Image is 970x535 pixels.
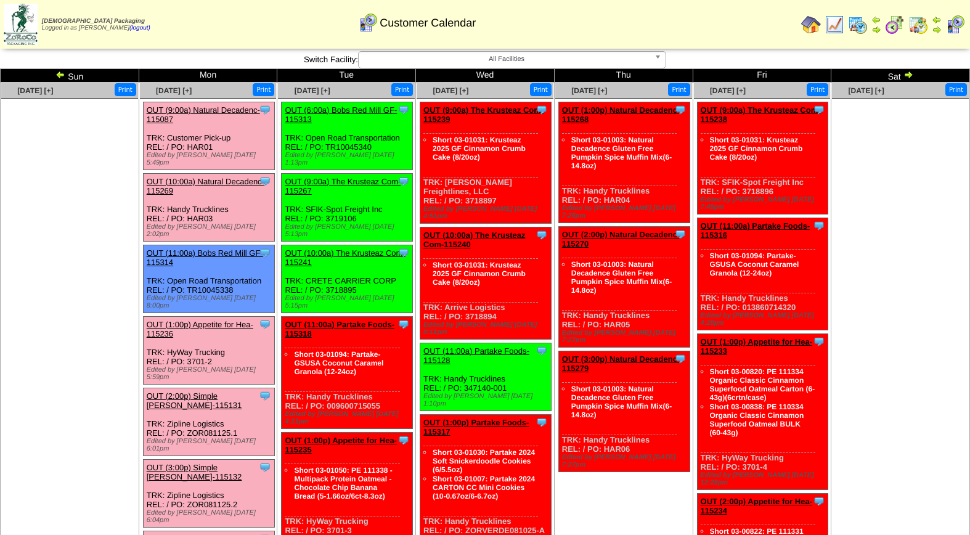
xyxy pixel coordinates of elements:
[420,343,552,411] div: TRK: Handy Trucklines REL: / PO: 347140-001
[253,83,274,96] button: Print
[558,227,690,348] div: TRK: Handy Trucklines REL: / PO: HAR05
[17,86,53,95] a: [DATE] [+]
[156,86,192,95] a: [DATE] [+]
[285,223,412,238] div: Edited by [PERSON_NAME] [DATE] 5:13pm
[433,86,468,95] a: [DATE] [+]
[701,196,828,211] div: Edited by [PERSON_NAME] [DATE] 7:49pm
[701,337,813,356] a: OUT (1:00p) Appetite for Hea-115233
[147,366,274,381] div: Edited by [PERSON_NAME] [DATE] 5:59pm
[562,354,680,373] a: OUT (3:00p) Natural Decadenc-115279
[294,466,392,500] a: Short 03-01050: PE 111338 - Multipack Protein Oatmeal - Chocolate Chip Banana Bread (5-1.66oz/6ct...
[530,83,552,96] button: Print
[710,86,746,95] a: [DATE] [+]
[710,402,804,437] a: Short 03-00838: PE 110334 Organic Classic Cinnamon Superfood Oatmeal BULK (60-43g)
[945,83,967,96] button: Print
[423,321,551,336] div: Edited by [PERSON_NAME] [DATE] 8:11pm
[397,434,410,446] img: Tooltip
[285,177,401,195] a: OUT (9:00a) The Krusteaz Com-115267
[536,416,548,428] img: Tooltip
[710,367,815,402] a: Short 03-00820: PE 111334 Organic Classic Cinnamon Superfood Oatmeal Carton (6-43g)(6crtn/case)
[147,177,264,195] a: OUT (10:00a) Natural Decadenc-115269
[562,205,690,219] div: Edited by [PERSON_NAME] [DATE] 7:26pm
[397,104,410,116] img: Tooltip
[420,102,552,224] div: TRK: [PERSON_NAME] Freightlines, LLC REL: / PO: 3718897
[147,509,274,524] div: Edited by [PERSON_NAME] [DATE] 6:04pm
[674,104,687,116] img: Tooltip
[358,13,378,33] img: calendarcustomer.gif
[710,136,803,161] a: Short 03-01031: Krusteaz 2025 GF Cinnamon Crumb Cake (8/20oz)
[536,345,548,357] img: Tooltip
[903,70,913,80] img: arrowright.gif
[147,223,274,238] div: Edited by [PERSON_NAME] [DATE] 2:02pm
[143,460,274,528] div: TRK: Zipline Logistics REL: / PO: ZOR081125.2
[282,102,413,170] div: TRK: Open Road Transportation REL: / PO: TR10045340
[397,318,410,330] img: Tooltip
[391,83,413,96] button: Print
[295,86,330,95] a: [DATE] [+]
[697,334,828,490] div: TRK: HyWay Trucking REL: / PO: 3701-4
[571,136,672,170] a: Short 03-01003: Natural Decadence Gluten Free Pumpkin Spice Muffin Mix(6-14.8oz)
[571,385,672,419] a: Short 03-01003: Natural Decadence Gluten Free Pumpkin Spice Muffin Mix(6-14.8oz)
[143,102,274,170] div: TRK: Customer Pick-up REL: / PO: HAR01
[420,227,552,340] div: TRK: Arrive Logistics REL: / PO: 3718894
[668,83,690,96] button: Print
[562,105,680,124] a: OUT (1:00p) Natural Decadenc-115268
[932,25,942,35] img: arrowright.gif
[285,295,412,309] div: Edited by [PERSON_NAME] [DATE] 5:15pm
[813,219,825,232] img: Tooltip
[701,497,813,515] a: OUT (2:00p) Appetite for Hea-115234
[397,247,410,259] img: Tooltip
[697,218,828,330] div: TRK: Handy Trucklines REL: / PO: 013860714320
[143,174,274,242] div: TRK: Handy Trucklines REL: / PO: HAR03
[285,436,397,454] a: OUT (1:00p) Appetite for Hea-115235
[423,105,544,124] a: OUT (9:00a) The Krusteaz Com-115239
[282,245,413,313] div: TRK: CRETE CARRIER CORP REL: / PO: 3718895
[129,25,150,31] a: (logout)
[423,418,529,436] a: OUT (1:00p) Partake Foods-115317
[848,15,868,35] img: calendarprod.gif
[42,18,150,31] span: Logged in as [PERSON_NAME]
[397,175,410,187] img: Tooltip
[813,104,825,116] img: Tooltip
[277,69,416,83] td: Tue
[571,260,672,295] a: Short 03-01003: Natural Decadence Gluten Free Pumpkin Spice Muffin Mix(6-14.8oz)
[813,335,825,348] img: Tooltip
[701,105,821,124] a: OUT (9:00a) The Krusteaz Com-115238
[536,229,548,241] img: Tooltip
[147,391,242,410] a: OUT (2:00p) Simple [PERSON_NAME]-115131
[536,104,548,116] img: Tooltip
[701,312,828,327] div: Edited by [PERSON_NAME] [DATE] 4:20pm
[849,86,884,95] a: [DATE] [+]
[693,69,831,83] td: Fri
[945,15,965,35] img: calendarcustomer.gif
[871,25,881,35] img: arrowright.gif
[423,231,525,249] a: OUT (10:00a) The Krusteaz Com-115240
[143,317,274,385] div: TRK: HyWay Trucking REL: / PO: 3701-2
[674,228,687,240] img: Tooltip
[710,251,799,277] a: Short 03-01094: Partake-GSUSA Coconut Caramel Granola (12-24oz)
[871,15,881,25] img: arrowleft.gif
[285,320,394,338] a: OUT (11:00a) Partake Foods-115318
[147,105,260,124] a: OUT (9:00a) Natural Decadenc-115087
[285,410,412,425] div: Edited by [PERSON_NAME] [DATE] 4:21pm
[259,104,271,116] img: Tooltip
[147,152,274,166] div: Edited by [PERSON_NAME] [DATE] 5:49pm
[364,52,650,67] span: All Facilities
[147,248,263,267] a: OUT (11:00a) Bobs Red Mill GF-115314
[1,69,139,83] td: Sun
[433,448,535,474] a: Short 03-01030: Partake 2024 Soft Snickerdoodle Cookies (6/5.5oz)
[562,329,690,344] div: Edited by [PERSON_NAME] [DATE] 7:27pm
[259,390,271,402] img: Tooltip
[143,388,274,456] div: TRK: Zipline Logistics REL: / PO: ZOR081125.1
[825,15,844,35] img: line_graph.gif
[554,69,693,83] td: Thu
[294,350,383,376] a: Short 03-01094: Partake-GSUSA Coconut Caramel Granola (12-24oz)
[558,351,690,472] div: TRK: Handy Trucklines REL: / PO: HAR06
[282,317,413,429] div: TRK: Handy Trucklines REL: / PO: 009600715055
[697,102,828,214] div: TRK: SFIK-Spot Freight Inc REL: / PO: 3718896
[115,83,136,96] button: Print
